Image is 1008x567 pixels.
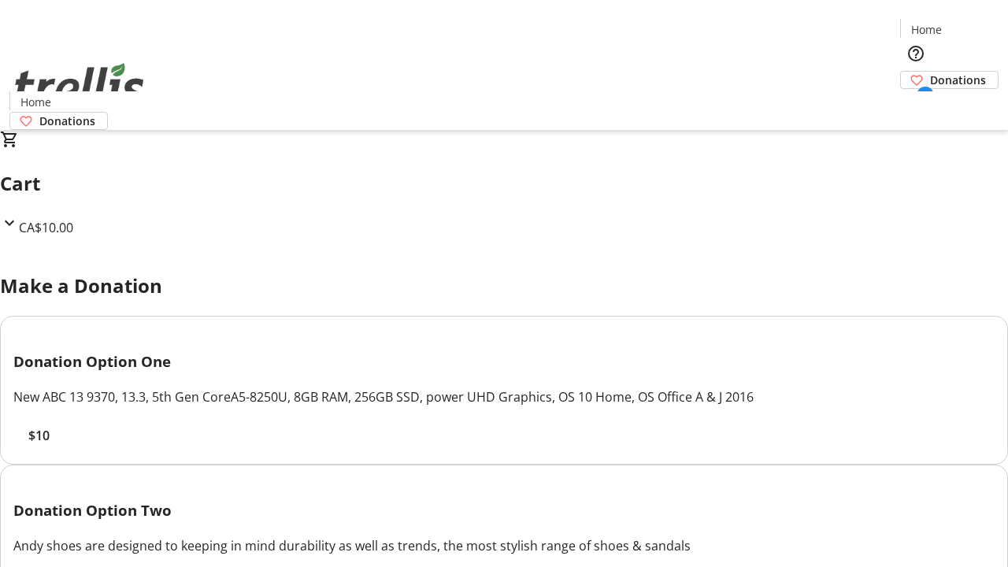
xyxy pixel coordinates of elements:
button: $10 [13,426,64,445]
span: Home [20,94,51,110]
span: Home [911,21,942,38]
button: Help [900,38,932,69]
a: Donations [900,71,999,89]
a: Home [901,21,951,38]
button: Cart [900,89,932,120]
a: Donations [9,112,108,130]
div: New ABC 13 9370, 13.3, 5th Gen CoreA5-8250U, 8GB RAM, 256GB SSD, power UHD Graphics, OS 10 Home, ... [13,387,995,406]
h3: Donation Option Two [13,499,995,521]
div: Andy shoes are designed to keeping in mind durability as well as trends, the most stylish range o... [13,536,995,555]
a: Home [10,94,61,110]
span: CA$10.00 [19,219,73,236]
span: Donations [39,113,95,129]
span: Donations [930,72,986,88]
h3: Donation Option One [13,350,995,372]
span: $10 [28,426,50,445]
img: Orient E2E Organization 3yzuyTgNMV's Logo [9,46,150,124]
